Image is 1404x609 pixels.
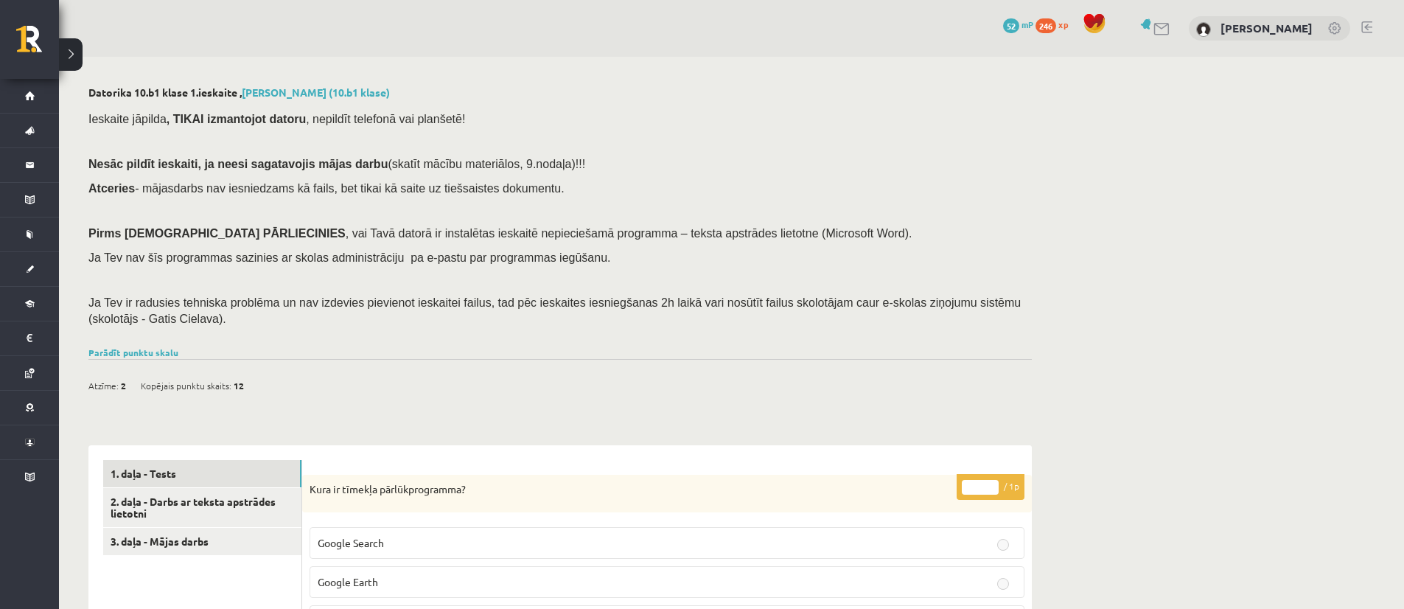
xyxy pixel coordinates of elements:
span: 12 [234,375,244,397]
span: Google Earth [318,575,378,588]
b: Atceries [88,182,135,195]
span: - mājasdarbs nav iesniedzams kā fails, bet tikai kā saite uz tiešsaistes dokumentu. [88,182,565,195]
a: 2. daļa - Darbs ar teksta apstrādes lietotni [103,488,301,528]
span: 246 [1035,18,1056,33]
span: (skatīt mācību materiālos, 9.nodaļa)!!! [388,158,585,170]
a: Parādīt punktu skalu [88,347,178,358]
a: 3. daļa - Mājas darbs [103,528,301,555]
a: Rīgas 1. Tālmācības vidusskola [16,26,59,63]
a: 1. daļa - Tests [103,460,301,487]
h2: Datorika 10.b1 klase 1.ieskaite , [88,86,1032,99]
span: 52 [1003,18,1019,33]
span: Google Search [318,536,384,549]
input: Google Search [997,539,1009,551]
span: Ja Tev ir radusies tehniska problēma un nav izdevies pievienot ieskaitei failus, tad pēc ieskaite... [88,296,1021,325]
span: , vai Tavā datorā ir instalētas ieskaitē nepieciešamā programma – teksta apstrādes lietotne (Micr... [346,227,912,240]
span: Atzīme: [88,375,119,397]
a: 246 xp [1035,18,1075,30]
p: Kura ir tīmekļa pārlūkprogramma? [310,482,951,497]
a: [PERSON_NAME] [1220,21,1313,35]
span: Nesāc pildīt ieskaiti, ja neesi sagatavojis mājas darbu [88,158,388,170]
img: Maksims Cibuļskis [1196,22,1211,37]
span: 2 [121,375,126,397]
span: mP [1021,18,1033,30]
p: / 1p [957,474,1024,500]
span: Pirms [DEMOGRAPHIC_DATA] PĀRLIECINIES [88,227,346,240]
a: 52 mP [1003,18,1033,30]
b: , TIKAI izmantojot datoru [167,113,306,125]
input: Google Earth [997,578,1009,590]
span: Ja Tev nav šīs programmas sazinies ar skolas administrāciju pa e-pastu par programmas iegūšanu. [88,251,610,264]
span: Ieskaite jāpilda , nepildīt telefonā vai planšetē! [88,113,465,125]
span: Kopējais punktu skaits: [141,375,231,397]
a: [PERSON_NAME] (10.b1 klase) [242,86,390,99]
span: xp [1058,18,1068,30]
